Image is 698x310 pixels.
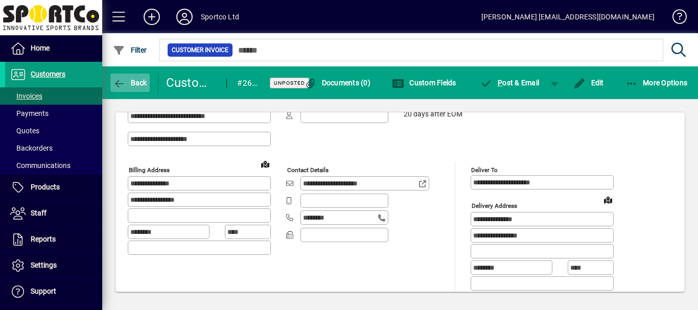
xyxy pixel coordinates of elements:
a: Backorders [5,139,102,157]
a: Products [5,175,102,200]
a: Payments [5,105,102,122]
a: Settings [5,253,102,278]
button: Add [135,8,168,26]
span: Communications [10,161,71,170]
button: Profile [168,8,201,26]
span: More Options [625,79,688,87]
span: Reports [31,235,56,243]
a: View on map [257,156,273,172]
a: View on map [600,192,616,208]
span: Products [31,183,60,191]
a: Staff [5,201,102,226]
span: Back [113,79,147,87]
span: Backorders [10,144,53,152]
app-page-header-button: Back [102,74,158,92]
span: Payments [10,109,49,117]
span: ost & Email [480,79,540,87]
a: Communications [5,157,102,174]
div: #268001 [237,75,257,91]
span: Customer Invoice [172,45,228,55]
a: Support [5,279,102,304]
a: Knowledge Base [665,2,685,35]
span: Customers [31,70,65,78]
button: More Options [623,74,690,92]
span: P [498,79,502,87]
span: Quotes [10,127,39,135]
span: Edit [573,79,604,87]
span: Filter [113,46,147,54]
button: Edit [571,74,607,92]
span: Unposted [274,80,305,86]
span: Settings [31,261,57,269]
button: Documents (0) [301,74,373,92]
div: Sportco Ltd [201,9,239,25]
span: Staff [31,209,46,217]
span: Documents (0) [304,79,370,87]
div: Customer Invoice [166,75,217,91]
mat-label: Deliver To [471,166,498,174]
span: Home [31,44,50,52]
span: Support [31,287,56,295]
span: Invoices [10,92,42,100]
a: Quotes [5,122,102,139]
span: 20 days after EOM [404,110,462,118]
button: Custom Fields [389,74,459,92]
button: Post & Email [475,74,545,92]
div: [PERSON_NAME] [EMAIL_ADDRESS][DOMAIN_NAME] [481,9,655,25]
a: Reports [5,227,102,252]
button: Filter [110,41,150,59]
button: Back [110,74,150,92]
a: Home [5,36,102,61]
span: Custom Fields [392,79,456,87]
a: Invoices [5,87,102,105]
